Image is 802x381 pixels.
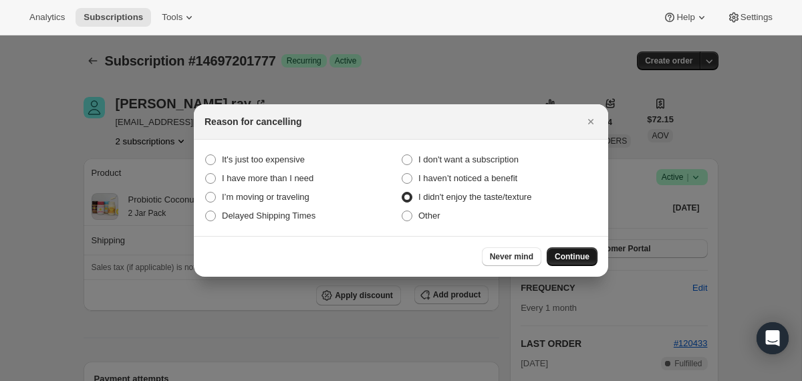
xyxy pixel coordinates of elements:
[555,251,589,262] span: Continue
[418,211,440,221] span: Other
[154,8,204,27] button: Tools
[581,112,600,131] button: Close
[21,8,73,27] button: Analytics
[205,115,301,128] h2: Reason for cancelling
[222,154,305,164] span: It's just too expensive
[418,173,517,183] span: I haven’t noticed a benefit
[222,173,313,183] span: I have more than I need
[482,247,541,266] button: Never mind
[162,12,182,23] span: Tools
[418,154,519,164] span: I don't want a subscription
[76,8,151,27] button: Subscriptions
[29,12,65,23] span: Analytics
[547,247,597,266] button: Continue
[84,12,143,23] span: Subscriptions
[741,12,773,23] span: Settings
[676,12,694,23] span: Help
[222,192,309,202] span: I’m moving or traveling
[490,251,533,262] span: Never mind
[719,8,781,27] button: Settings
[222,211,315,221] span: Delayed Shipping Times
[418,192,531,202] span: I didn't enjoy the taste/texture
[757,322,789,354] div: Open Intercom Messenger
[655,8,716,27] button: Help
